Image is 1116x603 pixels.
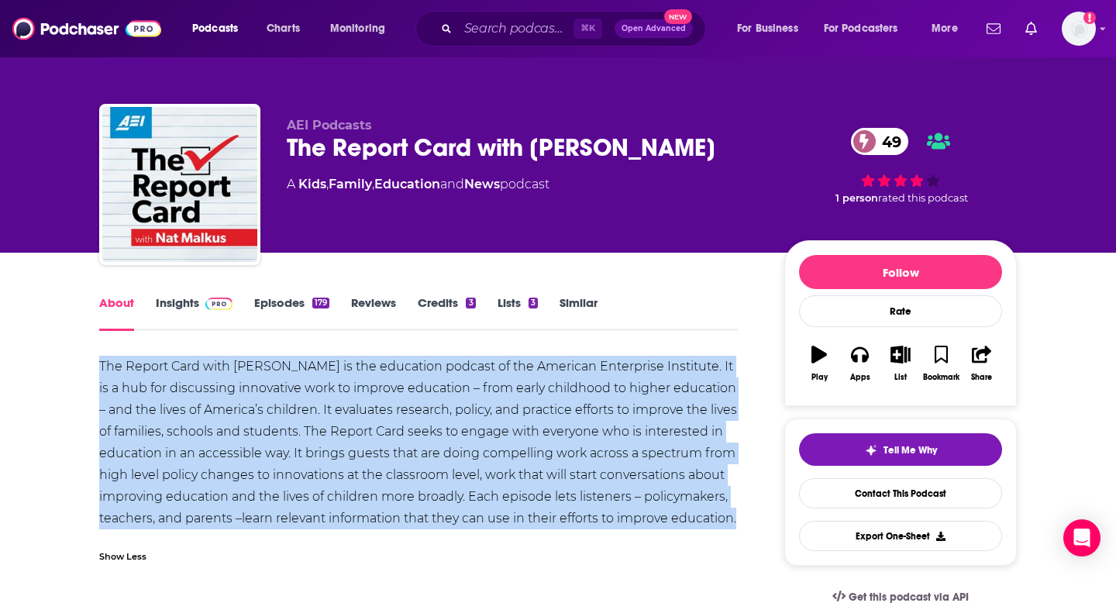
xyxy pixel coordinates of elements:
button: open menu [726,16,818,41]
img: The Report Card with Nat Malkus [102,107,257,262]
div: 49 1 personrated this podcast [784,118,1017,214]
div: Bookmark [923,373,959,382]
button: open menu [319,16,405,41]
button: open menu [921,16,977,41]
button: tell me why sparkleTell Me Why [799,433,1002,466]
span: Tell Me Why [883,444,937,457]
button: Apps [839,336,880,391]
button: Share [962,336,1002,391]
img: Podchaser - Follow, Share and Rate Podcasts [12,14,161,43]
span: Podcasts [192,18,238,40]
span: 1 person [835,192,878,204]
button: Export One-Sheet [799,521,1002,551]
a: Contact This Podcast [799,478,1002,508]
div: The Report Card with [PERSON_NAME] is the education podcast of the American Enterprise Institute.... [99,356,739,529]
span: AEI Podcasts [287,118,372,133]
a: Credits3 [418,295,475,331]
button: open menu [814,16,921,41]
a: About [99,295,134,331]
div: 3 [466,298,475,308]
span: rated this podcast [878,192,968,204]
div: Rate [799,295,1002,327]
span: Logged in as KSKristina [1062,12,1096,46]
a: Education [374,177,440,191]
div: Share [971,373,992,382]
a: Similar [560,295,598,331]
span: 49 [866,128,909,155]
input: Search podcasts, credits, & more... [458,16,573,41]
a: Lists3 [498,295,538,331]
a: Show notifications dropdown [1019,16,1043,42]
a: InsightsPodchaser Pro [156,295,232,331]
a: Reviews [351,295,396,331]
span: , [326,177,329,191]
div: 179 [312,298,329,308]
span: Open Advanced [622,25,686,33]
span: For Business [737,18,798,40]
button: Play [799,336,839,391]
a: Charts [257,16,309,41]
a: Kids [298,177,326,191]
span: , [372,177,374,191]
img: tell me why sparkle [865,444,877,457]
div: 3 [529,298,538,308]
button: Bookmark [921,336,961,391]
img: User Profile [1062,12,1096,46]
a: Show notifications dropdown [980,16,1007,42]
span: Monitoring [330,18,385,40]
span: Charts [267,18,300,40]
a: Episodes179 [254,295,329,331]
span: New [664,9,692,24]
a: 49 [851,128,909,155]
div: A podcast [287,175,549,194]
svg: Add a profile image [1083,12,1096,24]
span: More [932,18,958,40]
div: List [894,373,907,382]
div: Open Intercom Messenger [1063,519,1100,556]
span: ⌘ K [573,19,602,39]
div: Apps [850,373,870,382]
span: For Podcasters [824,18,898,40]
div: Play [811,373,828,382]
button: Show profile menu [1062,12,1096,46]
img: Podchaser Pro [205,298,232,310]
button: Follow [799,255,1002,289]
a: Family [329,177,372,191]
button: Open AdvancedNew [615,19,693,38]
button: List [880,336,921,391]
button: open menu [181,16,258,41]
a: News [464,177,500,191]
div: Search podcasts, credits, & more... [430,11,721,47]
span: and [440,177,464,191]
